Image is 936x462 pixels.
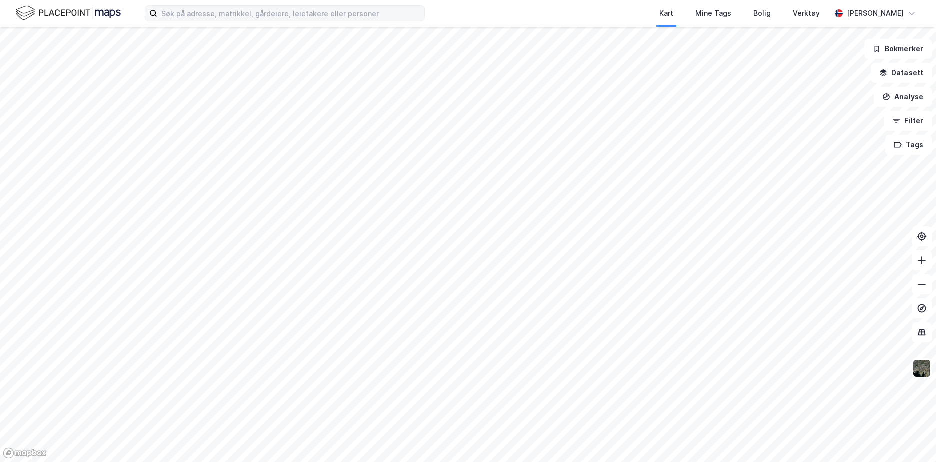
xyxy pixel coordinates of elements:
img: logo.f888ab2527a4732fd821a326f86c7f29.svg [16,4,121,22]
div: Bolig [753,7,771,19]
div: Kart [659,7,673,19]
div: Verktøy [793,7,820,19]
input: Søk på adresse, matrikkel, gårdeiere, leietakere eller personer [157,6,424,21]
iframe: Chat Widget [886,414,936,462]
div: Mine Tags [695,7,731,19]
div: Kontrollprogram for chat [886,414,936,462]
div: [PERSON_NAME] [847,7,904,19]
